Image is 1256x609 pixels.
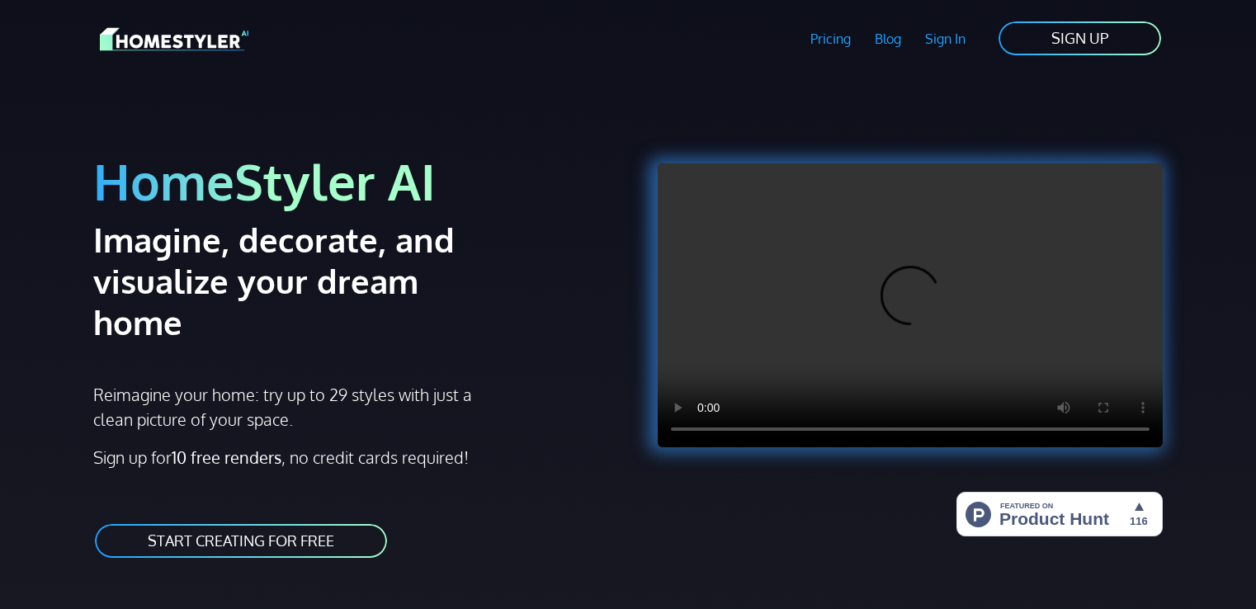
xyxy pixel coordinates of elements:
a: START CREATING FOR FREE [93,522,389,559]
h1: HomeStyler AI [93,150,618,212]
a: Pricing [799,20,863,58]
strong: 10 free renders [172,446,281,468]
a: Blog [862,20,913,58]
p: Sign up for , no credit cards required! [93,445,618,470]
p: Reimagine your home: try up to 29 styles with just a clean picture of your space. [93,382,487,432]
img: HomeStyler AI logo [100,25,248,54]
h2: Imagine, decorate, and visualize your dream home [93,219,513,342]
a: Sign In [913,20,977,58]
img: HomeStyler AI - Interior Design Made Easy: One Click to Your Dream Home | Product Hunt [956,492,1163,536]
a: SIGN UP [997,20,1163,57]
